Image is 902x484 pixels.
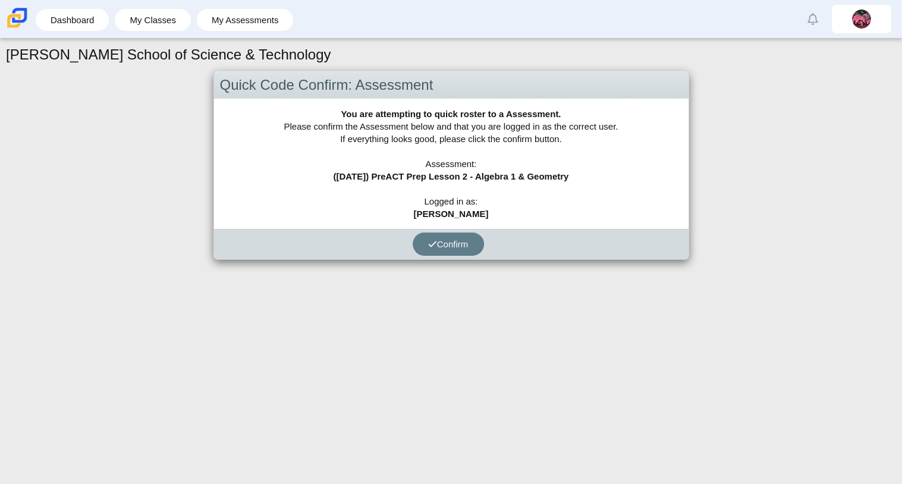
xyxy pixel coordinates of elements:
[341,109,561,119] b: You are attempting to quick roster to a Assessment.
[121,9,185,31] a: My Classes
[413,232,484,256] button: Confirm
[428,239,469,249] span: Confirm
[5,22,30,32] a: Carmen School of Science & Technology
[214,71,689,99] div: Quick Code Confirm: Assessment
[214,99,689,229] div: Please confirm the Assessment below and that you are logged in as the correct user. If everything...
[334,171,569,181] b: ([DATE]) PreACT Prep Lesson 2 - Algebra 1 & Geometry
[832,5,891,33] a: tyerine.cullin.IFSScZ
[414,209,489,219] b: [PERSON_NAME]
[852,10,871,29] img: tyerine.cullin.IFSScZ
[5,5,30,30] img: Carmen School of Science & Technology
[800,6,826,32] a: Alerts
[6,45,331,65] h1: [PERSON_NAME] School of Science & Technology
[42,9,103,31] a: Dashboard
[203,9,288,31] a: My Assessments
